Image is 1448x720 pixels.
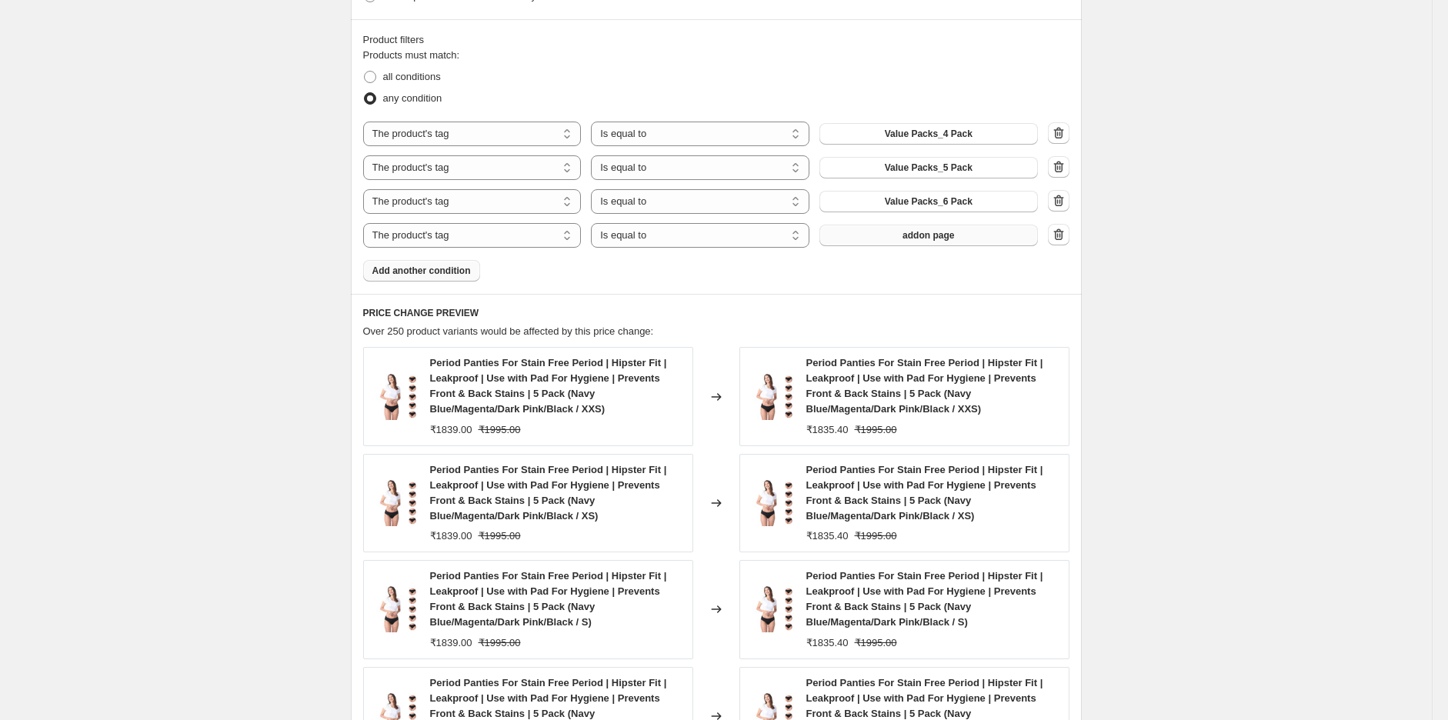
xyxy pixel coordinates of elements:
[430,530,472,542] span: ₹1839.00
[430,570,667,628] span: Period Panties For Stain Free Period | Hipster Fit | Leakproof | Use with Pad For Hygiene | Preve...
[885,195,973,208] span: Value Packs_6 Pack
[806,357,1043,415] span: Period Panties For Stain Free Period | Hipster Fit | Leakproof | Use with Pad For Hygiene | Preve...
[819,123,1038,145] button: Value Packs_4 Pack
[363,49,460,61] span: Products must match:
[748,480,794,526] img: Women_Period_Panty_Reusable_4_80x.webp
[819,191,1038,212] button: Value Packs_6 Pack
[806,530,849,542] span: ₹1835.40
[363,32,1069,48] div: Product filters
[383,92,442,104] span: any condition
[806,464,1043,522] span: Period Panties For Stain Free Period | Hipster Fit | Leakproof | Use with Pad For Hygiene | Preve...
[430,424,472,435] span: ₹1839.00
[479,637,521,648] span: ₹1995.00
[806,424,849,435] span: ₹1835.40
[363,325,654,337] span: Over 250 product variants would be affected by this price change:
[806,637,849,648] span: ₹1835.40
[819,157,1038,178] button: Value Packs_5 Pack
[430,464,667,522] span: Period Panties For Stain Free Period | Hipster Fit | Leakproof | Use with Pad For Hygiene | Preve...
[902,229,954,242] span: addon page
[383,71,441,82] span: all conditions
[885,162,973,174] span: Value Packs_5 Pack
[372,586,418,632] img: Women_Period_Panty_Reusable_4_80x.webp
[363,307,1069,319] h6: PRICE CHANGE PREVIEW
[363,260,480,282] button: Add another condition
[748,586,794,632] img: Women_Period_Panty_Reusable_4_80x.webp
[855,424,897,435] span: ₹1995.00
[372,480,418,526] img: Women_Period_Panty_Reusable_4_80x.webp
[806,570,1043,628] span: Period Panties For Stain Free Period | Hipster Fit | Leakproof | Use with Pad For Hygiene | Preve...
[855,530,897,542] span: ₹1995.00
[885,128,973,140] span: Value Packs_4 Pack
[430,357,667,415] span: Period Panties For Stain Free Period | Hipster Fit | Leakproof | Use with Pad For Hygiene | Preve...
[479,424,521,435] span: ₹1995.00
[748,374,794,420] img: Women_Period_Panty_Reusable_4_80x.webp
[855,637,897,648] span: ₹1995.00
[372,265,471,277] span: Add another condition
[430,637,472,648] span: ₹1839.00
[479,530,521,542] span: ₹1995.00
[819,225,1038,246] button: addon page
[372,374,418,420] img: Women_Period_Panty_Reusable_4_80x.webp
